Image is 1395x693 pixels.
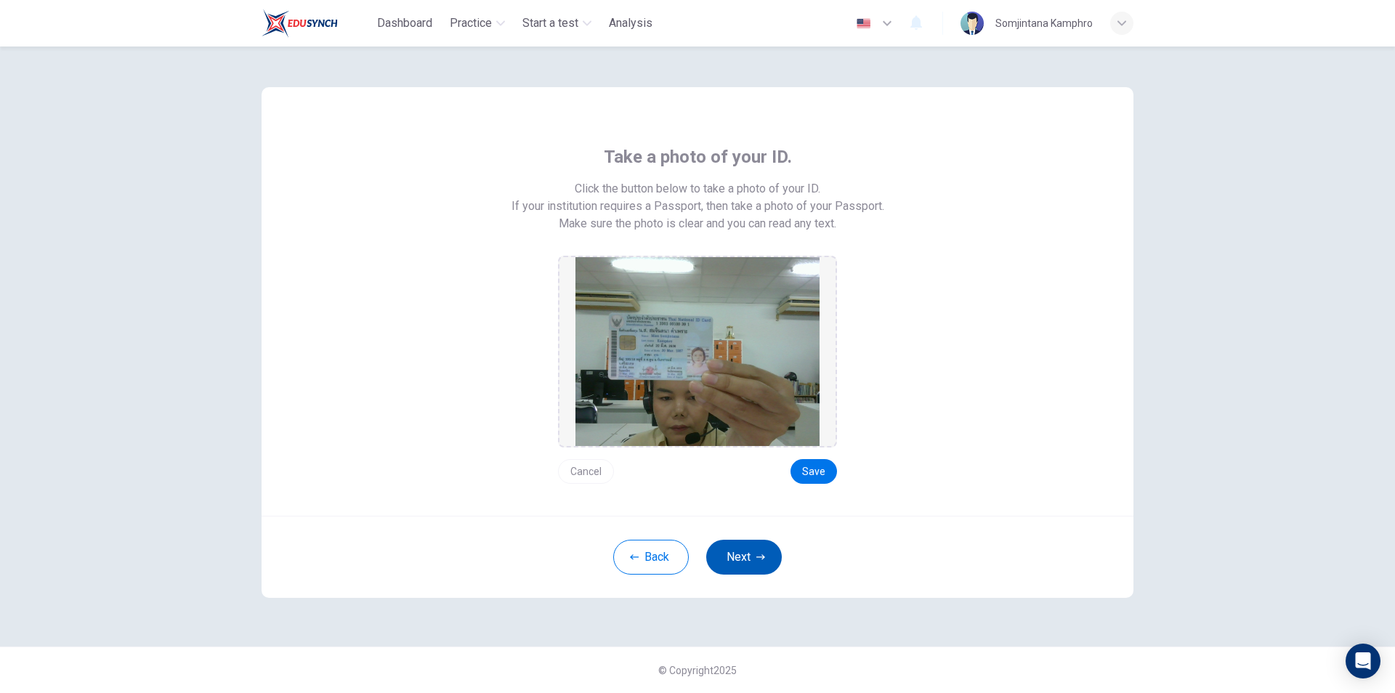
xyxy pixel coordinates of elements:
[262,9,371,38] a: Train Test logo
[517,10,597,36] button: Start a test
[371,10,438,36] button: Dashboard
[559,215,836,232] span: Make sure the photo is clear and you can read any text.
[522,15,578,32] span: Start a test
[613,540,689,575] button: Back
[604,145,792,169] span: Take a photo of your ID.
[854,18,873,29] img: en
[609,15,652,32] span: Analysis
[790,459,837,484] button: Save
[377,15,432,32] span: Dashboard
[575,257,820,446] img: preview screemshot
[1346,644,1380,678] div: Open Intercom Messenger
[262,9,338,38] img: Train Test logo
[511,180,884,215] span: Click the button below to take a photo of your ID. If your institution requires a Passport, then ...
[706,540,782,575] button: Next
[558,459,614,484] button: Cancel
[961,12,984,35] img: Profile picture
[603,10,658,36] button: Analysis
[450,15,492,32] span: Practice
[658,665,737,676] span: © Copyright 2025
[444,10,511,36] button: Practice
[995,15,1093,32] div: Somjintana Kamphro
